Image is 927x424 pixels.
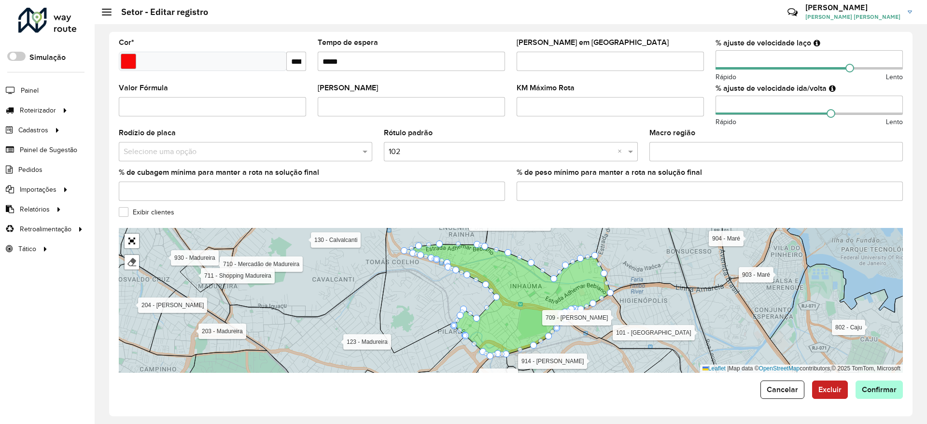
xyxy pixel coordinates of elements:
[517,167,702,178] label: % de peso mínimo para manter a rota na solução final
[759,365,800,372] a: OpenStreetMap
[18,244,36,254] span: Tático
[125,234,139,248] a: Abrir mapa em tela cheia
[814,39,820,47] em: Ajuste de velocidade do veículo entre clientes
[384,127,433,139] label: Rótulo padrão
[119,167,319,178] label: % de cubagem mínima para manter a rota na solução final
[702,365,726,372] a: Leaflet
[517,82,575,94] label: KM Máximo Rota
[20,204,50,214] span: Relatórios
[29,52,66,63] label: Simulação
[20,105,56,115] span: Roteirizador
[805,3,900,12] h3: [PERSON_NAME]
[818,385,842,394] span: Excluir
[119,37,134,48] label: Cor
[517,37,669,48] label: [PERSON_NAME] em [GEOGRAPHIC_DATA]
[318,82,378,94] label: [PERSON_NAME]
[119,82,168,94] label: Valor Fórmula
[716,72,736,82] span: Rápido
[21,85,39,96] span: Painel
[20,184,56,195] span: Importações
[618,146,626,157] span: Clear all
[649,127,695,139] label: Macro região
[112,7,208,17] h2: Setor - Editar registro
[760,381,804,399] button: Cancelar
[812,381,848,399] button: Excluir
[716,83,827,94] label: % ajuste de velocidade ida/volta
[782,2,803,23] a: Contato Rápido
[700,365,903,373] div: Map data © contributors,© 2025 TomTom, Microsoft
[125,255,139,269] div: Remover camada(s)
[121,54,136,69] input: Select a color
[767,385,798,394] span: Cancelar
[716,117,736,127] span: Rápido
[829,85,836,92] em: Ajuste de velocidade do veículo entre a saída do depósito até o primeiro cliente e a saída do últ...
[856,381,903,399] button: Confirmar
[716,37,811,49] label: % ajuste de velocidade laço
[886,72,903,82] span: Lento
[119,207,174,217] label: Exibir clientes
[886,117,903,127] span: Lento
[18,125,48,135] span: Cadastros
[119,127,176,139] label: Rodízio de placa
[20,145,77,155] span: Painel de Sugestão
[727,365,729,372] span: |
[805,13,900,21] span: [PERSON_NAME] [PERSON_NAME]
[862,385,897,394] span: Confirmar
[20,224,71,234] span: Retroalimentação
[318,37,378,48] label: Tempo de espera
[18,165,42,175] span: Pedidos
